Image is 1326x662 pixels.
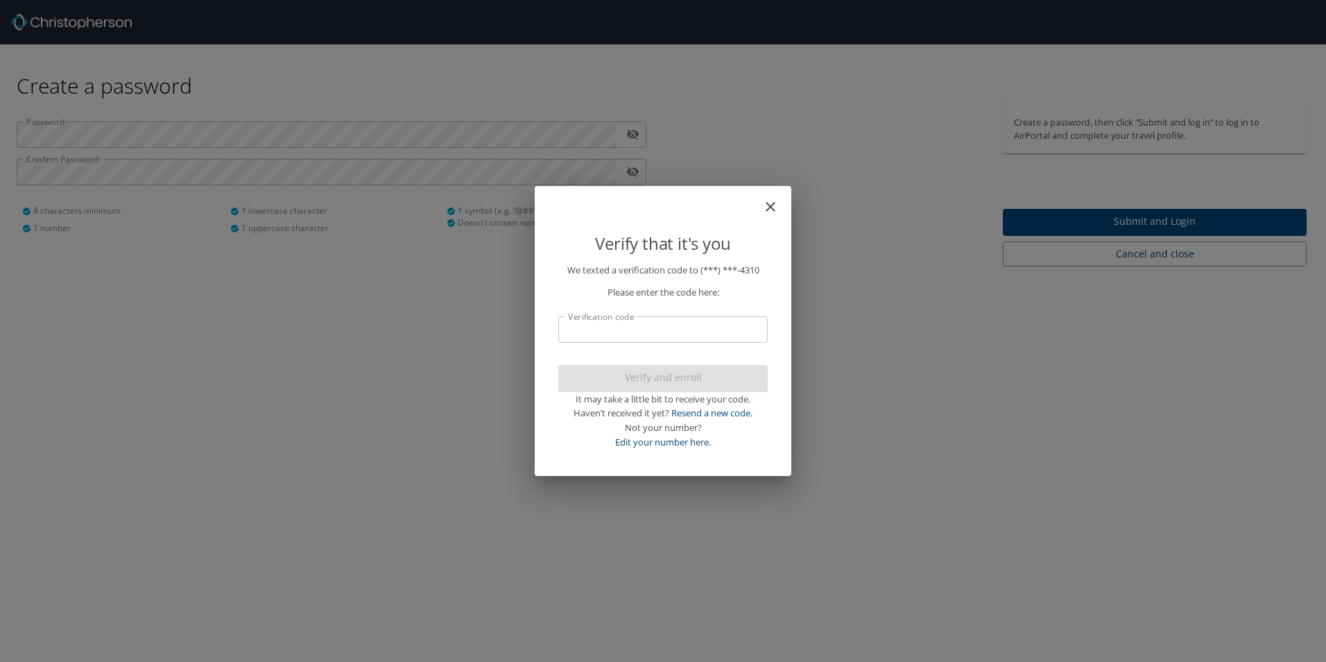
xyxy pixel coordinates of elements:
p: Verify that it's you [558,230,768,257]
p: We texted a verification code to (***) ***- 4310 [558,263,768,278]
div: Haven’t received it yet? [558,406,768,421]
div: It may take a little bit to receive your code. [558,392,768,407]
a: Edit your number here. [615,436,711,448]
a: Resend a new code. [671,407,752,419]
button: close [769,192,786,208]
p: Please enter the code here: [558,285,768,300]
div: Not your number? [558,421,768,435]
